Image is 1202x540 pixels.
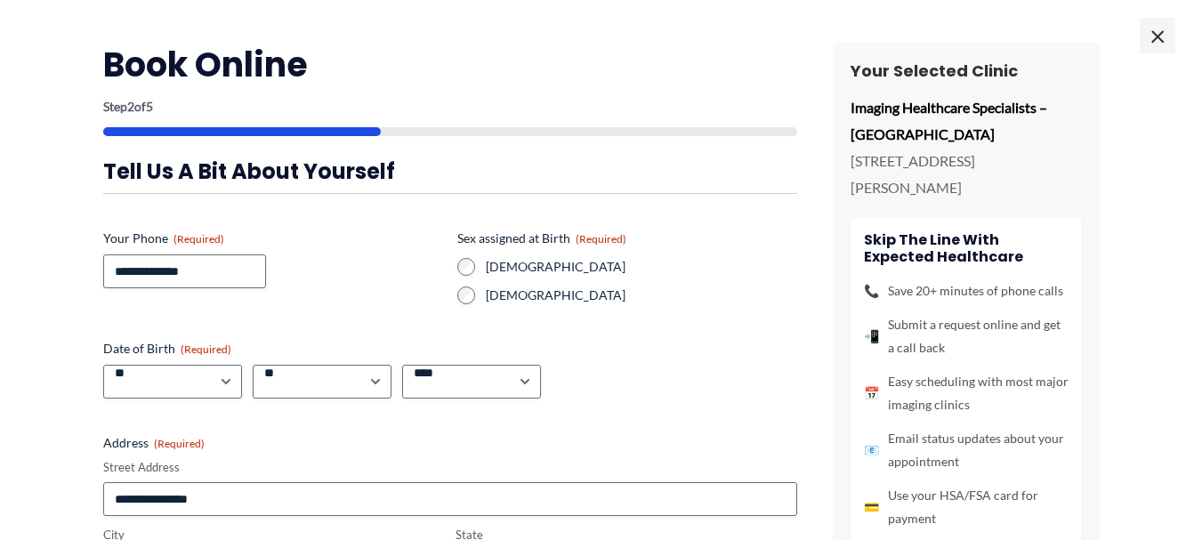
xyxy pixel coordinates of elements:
li: Submit a request online and get a call back [864,313,1069,359]
span: 💳 [864,496,879,519]
label: [DEMOGRAPHIC_DATA] [486,258,797,276]
span: 📅 [864,382,879,405]
p: Imaging Healthcare Specialists – [GEOGRAPHIC_DATA] [851,94,1082,147]
li: Easy scheduling with most major imaging clinics [864,370,1069,416]
label: Your Phone [103,230,443,247]
span: 📧 [864,439,879,462]
legend: Sex assigned at Birth [457,230,626,247]
span: (Required) [181,343,231,356]
li: Use your HSA/FSA card for payment [864,484,1069,530]
legend: Date of Birth [103,340,231,358]
span: 2 [127,99,134,114]
h4: Skip the line with Expected Healthcare [864,231,1069,265]
h2: Book Online [103,43,797,86]
h3: Tell us a bit about yourself [103,157,797,185]
span: 📞 [864,279,879,302]
label: [DEMOGRAPHIC_DATA] [486,286,797,304]
span: × [1140,18,1175,53]
label: Street Address [103,459,797,476]
span: (Required) [576,232,626,246]
span: 5 [146,99,153,114]
span: (Required) [173,232,224,246]
span: (Required) [154,437,205,450]
legend: Address [103,434,205,452]
p: [STREET_ADDRESS][PERSON_NAME] [851,148,1082,200]
p: Step of [103,101,797,113]
li: Email status updates about your appointment [864,427,1069,473]
span: 📲 [864,325,879,348]
h3: Your Selected Clinic [851,60,1082,81]
li: Save 20+ minutes of phone calls [864,279,1069,302]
